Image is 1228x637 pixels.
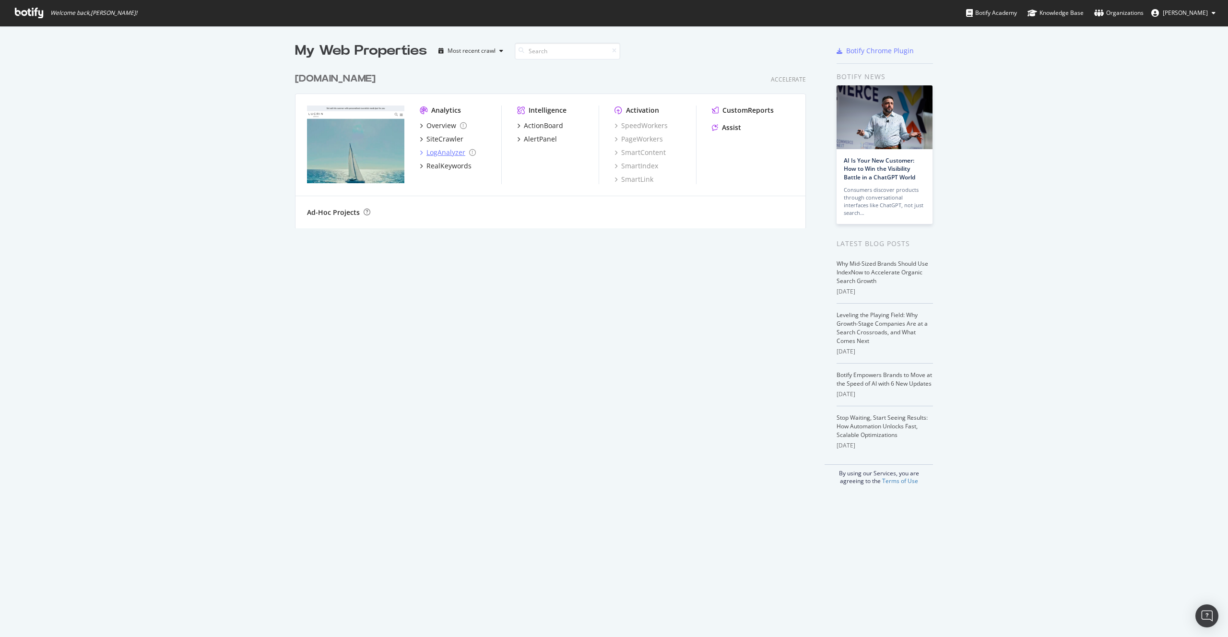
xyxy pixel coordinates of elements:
div: Activation [626,106,659,115]
div: AlertPanel [524,134,557,144]
div: [DATE] [837,441,933,450]
div: Most recent crawl [448,48,496,54]
div: Assist [722,123,741,132]
a: Botify Empowers Brands to Move at the Speed of AI with 6 New Updates [837,371,932,388]
div: grid [295,60,814,228]
div: Analytics [431,106,461,115]
div: Botify Academy [966,8,1017,18]
a: Assist [712,123,741,132]
div: RealKeywords [426,161,472,171]
img: lucrin.com [307,106,404,183]
div: Intelligence [529,106,567,115]
div: ActionBoard [524,121,563,130]
div: Overview [426,121,456,130]
a: Leveling the Playing Field: Why Growth-Stage Companies Are at a Search Crossroads, and What Comes... [837,311,928,345]
a: Overview [420,121,467,130]
div: CustomReports [722,106,774,115]
a: Terms of Use [882,477,918,485]
button: [PERSON_NAME] [1144,5,1223,21]
button: Most recent crawl [435,43,507,59]
div: My Web Properties [295,41,427,60]
div: Latest Blog Posts [837,238,933,249]
a: ActionBoard [517,121,563,130]
span: Kervin Ramen [1163,9,1208,17]
div: Accelerate [771,75,806,83]
a: CustomReports [712,106,774,115]
span: Welcome back, [PERSON_NAME] ! [50,9,137,17]
div: Organizations [1094,8,1144,18]
div: Open Intercom Messenger [1195,604,1218,627]
a: SmartIndex [614,161,658,171]
a: SmartLink [614,175,653,184]
a: Botify Chrome Plugin [837,46,914,56]
a: AlertPanel [517,134,557,144]
div: LogAnalyzer [426,148,465,157]
div: Knowledge Base [1027,8,1084,18]
div: Ad-Hoc Projects [307,208,360,217]
div: [DATE] [837,287,933,296]
a: SpeedWorkers [614,121,668,130]
div: Botify Chrome Plugin [846,46,914,56]
div: [DATE] [837,347,933,356]
a: RealKeywords [420,161,472,171]
a: SiteCrawler [420,134,463,144]
div: By using our Services, you are agreeing to the [825,464,933,485]
a: [DOMAIN_NAME] [295,72,379,86]
div: SiteCrawler [426,134,463,144]
div: Botify news [837,71,933,82]
a: Stop Waiting, Start Seeing Results: How Automation Unlocks Fast, Scalable Optimizations [837,413,928,439]
a: Why Mid-Sized Brands Should Use IndexNow to Accelerate Organic Search Growth [837,260,928,285]
a: LogAnalyzer [420,148,476,157]
div: Consumers discover products through conversational interfaces like ChatGPT, not just search… [844,186,925,217]
div: [DOMAIN_NAME] [295,72,376,86]
img: AI Is Your New Customer: How to Win the Visibility Battle in a ChatGPT World [837,85,933,149]
div: [DATE] [837,390,933,399]
a: AI Is Your New Customer: How to Win the Visibility Battle in a ChatGPT World [844,156,915,181]
a: SmartContent [614,148,666,157]
a: PageWorkers [614,134,663,144]
input: Search [515,43,620,59]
